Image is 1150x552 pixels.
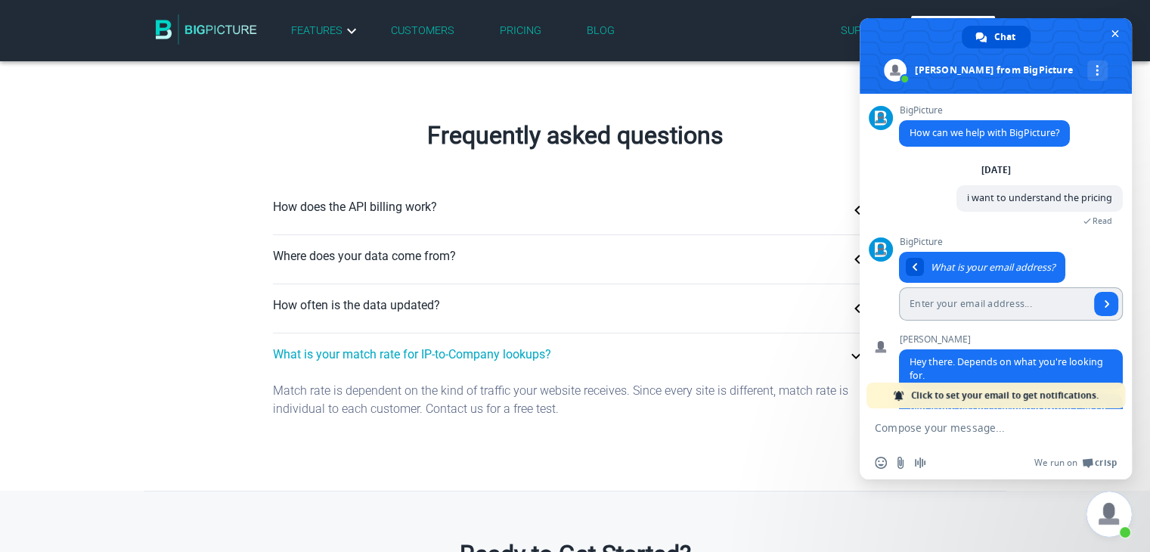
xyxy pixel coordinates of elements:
[1034,457,1117,469] a: We run onCrisp
[875,421,1083,435] textarea: Compose your message...
[1094,292,1118,316] span: Send
[273,284,878,333] button: How often is the data updated?
[500,24,541,37] a: Pricing
[144,121,1006,150] h2: Frequently asked questions
[914,457,926,469] span: Audio message
[875,457,887,469] span: Insert an emoji
[841,24,888,37] a: Support
[1086,492,1132,537] div: Close chat
[931,261,1055,274] span: What is your email address?
[911,383,1099,408] span: Click to set your email to get notifications.
[587,24,615,37] a: Blog
[156,14,257,45] img: BigPicture.io
[910,126,1059,139] span: How can we help with BigPicture?
[981,166,1011,175] div: [DATE]
[273,186,878,234] button: How does the API billing work?
[994,26,1015,48] span: Chat
[911,16,995,45] a: Login
[1034,457,1077,469] span: We run on
[899,237,1123,247] span: BigPicture
[1095,457,1117,469] span: Crisp
[962,26,1031,48] div: Chat
[906,258,924,276] div: Return to message
[273,382,878,430] p: Match rate is dependent on the kind of traffic your website receives. Since every site is differe...
[391,24,454,37] a: Customers
[1107,26,1123,42] span: Close chat
[967,191,1112,204] span: i want to understand the pricing
[910,355,1103,382] span: Hey there. Depends on what you're looking for.
[1087,60,1108,81] div: More channels
[273,235,878,284] button: Where does your data come from?
[894,457,907,469] span: Send a file
[1093,216,1112,226] span: Read
[291,22,361,40] a: Features
[273,333,878,382] button: What is your match rate for IP-to-Company lookups?
[899,105,1070,116] span: BigPicture
[899,287,1090,321] input: Enter your email address...
[899,334,1123,345] span: [PERSON_NAME]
